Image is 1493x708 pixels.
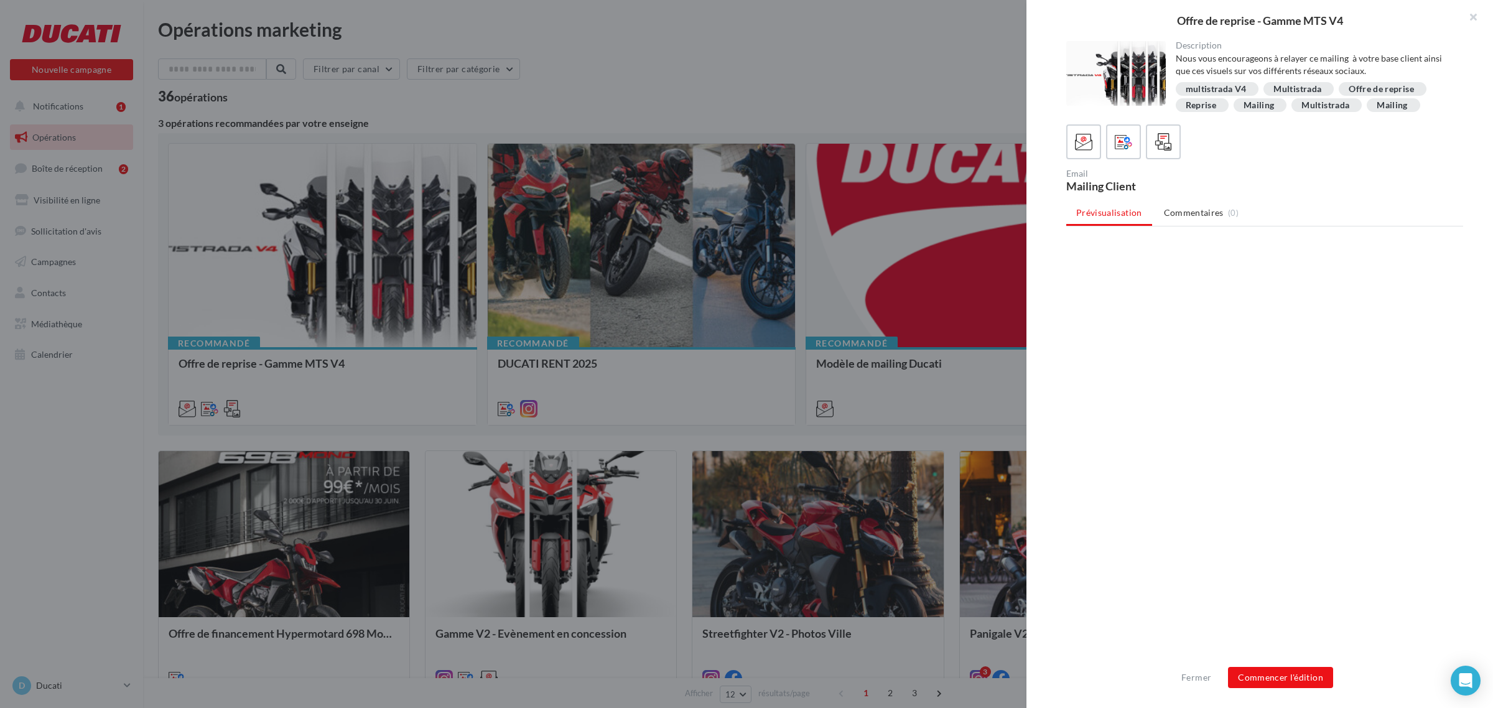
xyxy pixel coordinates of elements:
div: Offre de reprise [1349,85,1414,94]
span: (0) [1228,208,1239,218]
div: Offre de reprise - Gamme MTS V4 [1046,15,1473,26]
div: Mailing [1377,101,1407,110]
button: Commencer l'édition [1228,667,1333,688]
div: Reprise [1186,101,1216,110]
div: Multistrada [1273,85,1321,94]
div: Nous vous encourageons à relayer ce mailing à votre base client ainsi que ces visuels sur vos dif... [1176,52,1454,77]
div: Mailing Client [1066,180,1260,192]
div: Mailing [1244,101,1274,110]
div: multistrada V4 [1186,85,1247,94]
div: Email [1066,169,1260,178]
button: Fermer [1176,670,1216,685]
div: Multistrada [1301,101,1349,110]
div: Open Intercom Messenger [1451,666,1481,696]
span: Commentaires [1164,207,1224,219]
div: Description [1176,41,1454,50]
